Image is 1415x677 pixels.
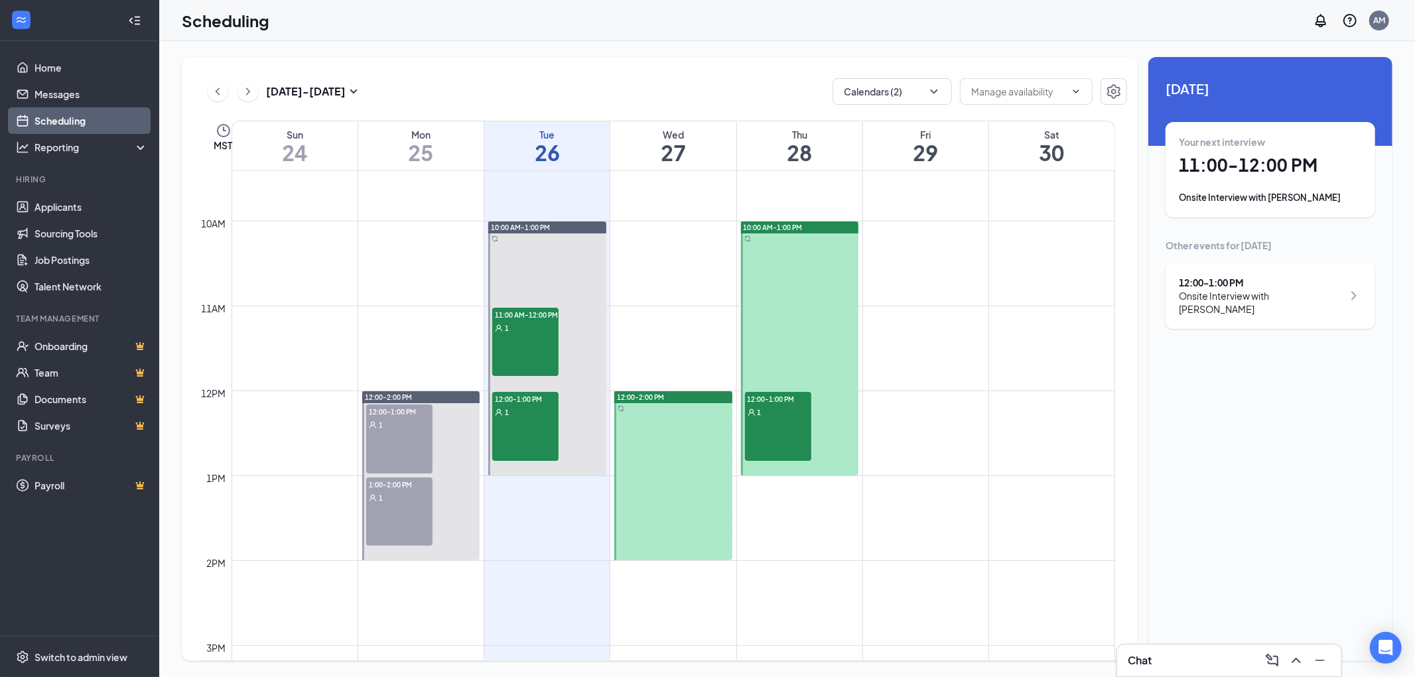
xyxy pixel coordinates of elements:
a: TeamCrown [34,359,148,386]
button: ChevronLeft [208,82,228,101]
span: [DATE] [1166,78,1375,99]
a: August 28, 2025 [737,121,862,170]
div: Open Intercom Messenger [1370,632,1402,664]
svg: ChevronRight [1346,288,1362,304]
button: ComposeMessage [1262,650,1283,671]
a: Job Postings [34,247,148,273]
a: August 30, 2025 [989,121,1114,170]
svg: User [495,408,503,416]
span: 1 [379,493,383,503]
svg: User [748,408,756,416]
svg: Clock [216,123,232,139]
div: Thu [737,128,862,141]
h1: 26 [484,141,610,164]
h1: 27 [610,141,736,164]
svg: User [495,324,503,332]
div: AM [1373,15,1385,26]
svg: ChevronDown [1071,86,1081,97]
div: Mon [358,128,484,141]
div: Wed [610,128,736,141]
span: 10:00 AM-1:00 PM [491,223,550,232]
button: ChevronRight [238,82,258,101]
div: Onsite Interview with [PERSON_NAME] [1179,191,1362,204]
h3: [DATE] - [DATE] [266,84,346,99]
svg: Sync [744,235,751,242]
span: 1 [505,324,509,333]
svg: Notifications [1313,13,1329,29]
div: 11am [199,301,229,316]
div: 10am [199,216,229,231]
button: Calendars (2)ChevronDown [833,78,952,105]
svg: Sync [492,235,498,242]
h1: 30 [989,141,1114,164]
div: 12pm [199,386,229,400]
h1: Scheduling [182,9,269,32]
button: Settings [1101,78,1127,105]
div: 3pm [204,641,229,655]
span: 12:00-1:00 PM [366,404,433,418]
svg: ComposeMessage [1264,652,1280,668]
svg: Settings [16,650,29,664]
div: Your next interview [1179,135,1362,149]
h1: 29 [863,141,988,164]
a: Applicants [34,194,148,220]
svg: WorkstreamLogo [15,13,28,27]
h1: 25 [358,141,484,164]
a: August 26, 2025 [484,121,610,170]
a: PayrollCrown [34,472,148,499]
div: Fri [863,128,988,141]
div: Switch to admin view [34,650,127,664]
span: 12:00-1:00 PM [492,392,559,405]
a: Messages [34,81,148,107]
div: Hiring [16,174,145,185]
h1: 11:00 - 12:00 PM [1179,154,1362,176]
a: SurveysCrown [34,412,148,439]
div: Sat [989,128,1114,141]
span: 1 [379,420,383,430]
span: MST [214,139,233,152]
button: Minimize [1310,650,1331,671]
button: ChevronUp [1286,650,1307,671]
svg: Analysis [16,141,29,154]
a: Sourcing Tools [34,220,148,247]
a: August 25, 2025 [358,121,484,170]
svg: ChevronRight [241,84,255,99]
div: Other events for [DATE] [1166,239,1375,252]
svg: User [369,494,377,502]
div: 2pm [204,556,229,570]
span: 12:00-2:00 PM [617,393,664,402]
span: 1:00-2:00 PM [366,477,433,491]
span: 12:00-1:00 PM [745,392,811,405]
input: Manage availability [971,84,1065,99]
svg: Settings [1106,84,1122,99]
a: OnboardingCrown [34,333,148,359]
a: DocumentsCrown [34,386,148,412]
a: August 29, 2025 [863,121,988,170]
a: August 24, 2025 [232,121,358,170]
span: 1 [758,408,762,417]
span: 10:00 AM-1:00 PM [744,223,803,232]
svg: User [369,421,377,429]
a: Talent Network [34,273,148,300]
svg: SmallChevronDown [346,84,362,99]
svg: ChevronLeft [211,84,224,99]
div: Sun [232,128,358,141]
div: Team Management [16,313,145,324]
svg: Sync [618,405,624,412]
h1: 24 [232,141,358,164]
a: Home [34,54,148,81]
a: Scheduling [34,107,148,134]
div: 1pm [204,471,229,485]
div: 12:00 - 1:00 PM [1179,276,1343,289]
div: Reporting [34,141,149,154]
svg: ChevronDown [927,85,941,98]
div: Payroll [16,452,145,463]
svg: Minimize [1312,652,1328,668]
svg: Collapse [128,14,141,27]
svg: ChevronUp [1288,652,1304,668]
h1: 28 [737,141,862,164]
span: 11:00 AM-12:00 PM [492,308,559,321]
div: Tue [484,128,610,141]
a: August 27, 2025 [610,121,736,170]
